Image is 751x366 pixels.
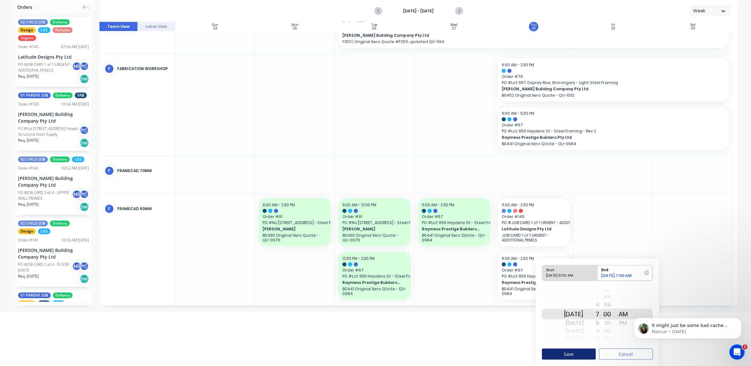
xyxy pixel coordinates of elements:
[18,138,39,143] span: Req. [DATE]
[502,141,725,146] p: B0441 Original Xero QUote - QU-0984
[293,27,297,30] div: 25
[263,214,327,220] span: Order # 91
[422,214,486,220] span: Order # 67
[502,273,566,279] span: PO # Lot 956 Haydens St - Steel Framing - Rev 2
[18,111,89,124] div: [PERSON_NAME] Building Company Pty Ltd
[564,309,584,319] div: [DATE]
[18,228,36,234] span: Design
[80,274,89,284] div: Del
[263,233,327,242] p: B0436 Original Xero Quote - QU-0976
[502,220,566,226] span: PO # JOB CARD 1 of 1 URGENT - ADDITIONAL PENELS
[18,247,89,260] div: [PERSON_NAME] Building Company Pty Ltd
[53,292,73,298] span: Delivery
[105,166,114,176] div: F
[502,233,566,242] p: JOB CARD 1 of 1 URGENT - ADDITIONAL PENELS
[502,74,725,80] span: Order # 76
[600,340,615,342] div: 04
[600,335,615,340] div: 03
[80,125,89,135] div: PC
[584,327,600,336] div: 9
[72,61,81,71] div: ME
[584,287,600,289] div: 3
[263,220,327,226] span: PO # No.[STREET_ADDRESS] - Steel Framing Design & Supply - Rev 2
[342,226,400,232] span: [PERSON_NAME]
[213,27,217,30] div: 24
[542,349,596,360] button: Save
[17,4,32,10] span: Orders
[584,293,600,301] div: 5
[584,284,600,344] div: Hour
[452,27,456,30] div: 27
[502,267,566,273] span: Order # 67
[502,122,725,128] span: Order # 67
[18,202,39,207] span: Req. [DATE]
[80,261,89,271] div: PC
[18,165,39,171] div: Order # 142
[18,54,89,60] div: Latitude Designs Pty Ltd
[117,206,170,212] div: FRAMECAD 90mm
[584,300,600,310] div: 6
[502,86,703,92] span: [PERSON_NAME] Building Company Pty Ltd
[50,157,70,162] span: Delivery
[502,62,534,67] span: 6:00 AM - 2:30 PM
[584,318,600,328] div: 8
[615,309,631,319] div: AM
[502,80,725,86] span: PO # Lot 657 Osprey Rise, Worongary - Light Steel Framing
[531,23,537,27] div: Thu
[422,226,480,232] span: Raymess Prestige Builders Pty Ltd
[532,27,535,30] div: 28
[584,288,600,293] div: 4
[342,256,375,261] span: 12:30 PM - 2:30 PM
[544,265,590,273] div: Start
[50,19,70,25] span: Delivery
[584,335,600,340] div: 10
[422,220,486,226] span: PO # Lot 956 Haydens St - Steel Framing - Rev 2
[502,286,566,296] p: B0441 Original Xero QUote - QU-0984
[18,190,74,201] div: PO #JOB CARD 3 of 4 - UPPER WALL FRAMES
[38,27,50,33] span: LGS
[212,23,218,27] div: Sun
[502,280,560,286] span: Raymess Prestige Builders Pty Ltd
[117,66,170,72] div: FABRICATION WORKSHOP
[53,93,73,98] span: Delivery
[387,8,450,14] strong: [DATE] - [DATE]
[72,189,81,199] div: ME
[564,340,584,342] div: [DATE]
[342,286,407,296] p: B0441 Original Xero QUote - QU-0984
[729,344,745,360] iframe: Intercom live chat
[137,22,175,31] button: Label View
[422,202,454,208] span: 6:00 AM - 2:30 PM
[342,202,376,208] span: 6:00 AM - 12:00 PM
[502,128,725,134] span: PO # Lot 956 Haydens St - Steel Framing - Rev 2
[18,175,89,188] div: [PERSON_NAME] Building Company Pty Ltd
[18,62,74,73] div: PO #JOB CARD 1 of 1 URGENT - ADDITIONAL PENELS
[742,344,748,350] span: 1
[18,126,81,137] div: PO #Lot [STREET_ADDRESS] Heads - Structural Steel Supply
[372,23,377,27] div: Tue
[18,292,51,298] span: 01 PARENT JOB
[600,293,615,301] div: 58
[502,202,534,208] span: 6:00 AM - 2:30 PM
[600,318,615,328] div: 01
[52,300,65,306] span: LGS
[544,273,590,281] div: [DATE] 6:00 AM
[61,237,89,243] div: 10:50 AM [DATE]
[564,284,584,344] div: Date
[600,309,615,319] div: 00
[564,327,584,336] div: [DATE]
[693,8,722,14] div: Week
[18,157,48,162] span: 02 CHILD JOB
[18,221,48,226] span: 02 CHILD JOB
[18,237,39,243] div: Order # 141
[611,23,615,27] div: Fri
[61,101,89,107] div: 10:54 AM [DATE]
[80,189,89,199] div: PC
[263,226,321,232] span: [PERSON_NAME]
[18,262,74,273] div: PO #JOB CARD 2 of 4 - FLOOR JOISTS
[342,273,407,279] span: PO # Lot 956 Haydens St - Steel Framing - Rev 2
[80,138,89,148] div: Del
[502,93,725,98] p: B0452 Original Xero Quote - QU-1032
